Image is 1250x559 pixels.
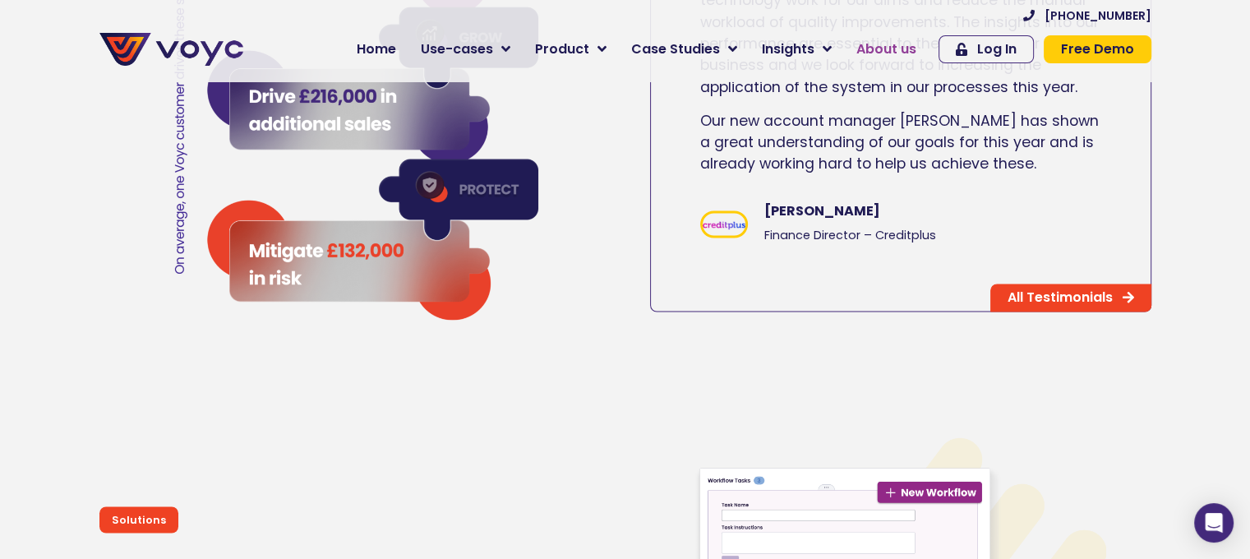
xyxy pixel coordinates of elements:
[339,342,416,358] a: Privacy Policy
[357,39,396,59] span: Home
[1045,10,1151,21] span: [PHONE_NUMBER]
[631,39,720,59] span: Case Studies
[523,33,619,66] a: Product
[939,35,1034,63] a: Log In
[764,227,1100,245] p: Finance Director – Creditplus
[1061,43,1134,56] span: Free Demo
[1023,10,1151,21] a: [PHONE_NUMBER]
[977,43,1017,56] span: Log In
[1194,503,1234,543] div: Open Intercom Messenger
[408,33,523,66] a: Use-cases
[1044,35,1151,63] a: Free Demo
[218,133,274,152] span: Job title
[218,66,259,85] span: Phone
[990,284,1151,312] a: All Testimonials
[535,39,589,59] span: Product
[750,33,844,66] a: Insights
[99,506,178,532] div: Solutions
[344,33,408,66] a: Home
[764,203,1100,219] h6: [PERSON_NAME]
[844,33,929,66] a: About us
[619,33,750,66] a: Case Studies
[856,39,916,59] span: About us
[762,39,814,59] span: Insights
[421,39,493,59] span: Use-cases
[99,33,243,66] img: voyc-full-logo
[1008,291,1113,304] span: All Testimonials
[700,110,1101,175] p: Our new account manager [PERSON_NAME] has shown a great understanding of our goals for this year ...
